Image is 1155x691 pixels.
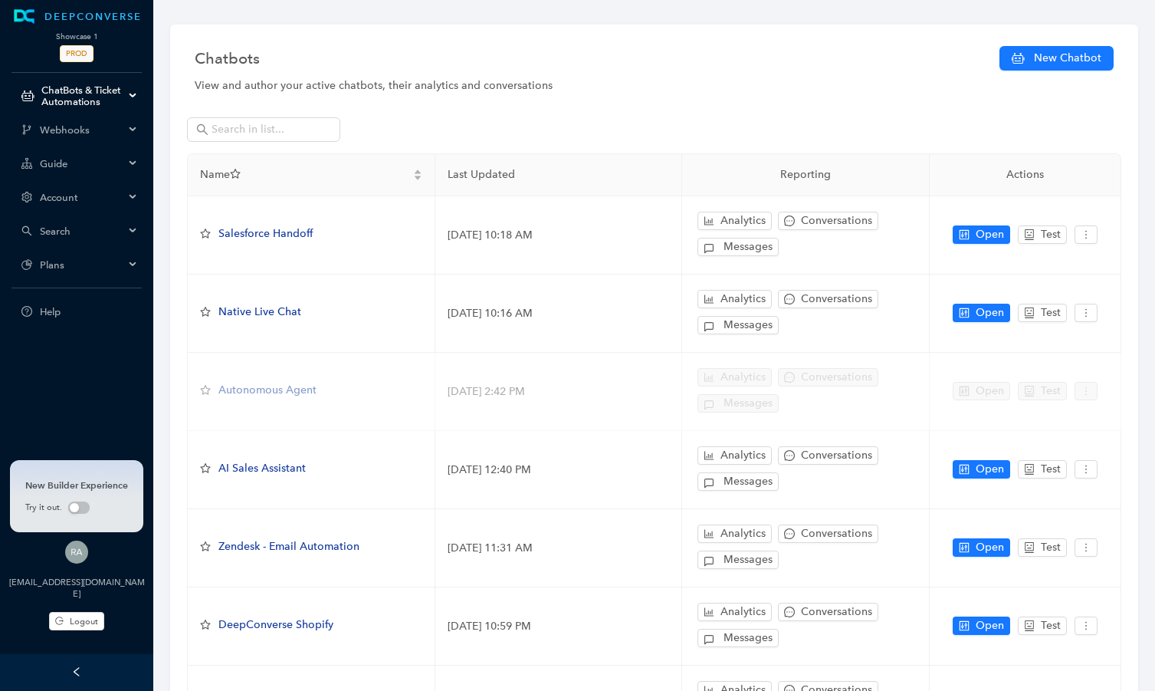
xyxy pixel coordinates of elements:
[70,615,98,628] span: Logout
[435,154,683,196] th: Last Updated
[200,620,211,630] span: star
[40,192,124,203] span: Account
[49,612,104,630] button: Logout
[1075,304,1098,322] button: more
[959,464,970,475] span: control
[60,45,94,62] span: PROD
[953,617,1010,635] button: controlOpen
[1018,617,1067,635] button: robotTest
[218,540,359,553] span: Zendesk - Email Automation
[930,154,1121,196] th: Actions
[959,229,970,240] span: control
[704,216,714,226] span: bar-chart
[1024,229,1035,240] span: robot
[1018,225,1067,244] button: robotTest
[976,461,1004,478] span: Open
[218,305,301,318] span: Native Live Chat
[720,447,766,464] span: Analytics
[1075,460,1098,479] button: more
[976,304,1004,321] span: Open
[25,479,128,492] div: New Builder Experience
[40,259,124,271] span: Plans
[720,212,766,229] span: Analytics
[697,238,779,256] button: Messages
[704,294,714,304] span: bar-chart
[1041,617,1061,634] span: Test
[697,525,772,543] button: bar-chartAnalytics
[1075,617,1098,635] button: more
[724,630,773,647] span: Messages
[778,525,878,543] button: messageConversations
[21,124,32,135] span: branches
[778,290,878,308] button: messageConversations
[724,473,773,490] span: Messages
[959,542,970,553] span: control
[784,528,795,539] span: message
[3,9,150,25] a: LogoDEEPCONVERSE
[976,617,1004,634] span: Open
[1081,229,1091,240] span: more
[976,226,1004,243] span: Open
[697,212,772,230] button: bar-chartAnalytics
[959,308,970,318] span: control
[801,291,872,308] span: Conversations
[720,604,766,620] span: Analytics
[200,307,211,318] span: star
[724,239,773,255] span: Messages
[1041,226,1061,243] span: Test
[21,306,32,317] span: question-circle
[435,509,683,587] td: [DATE] 11:31 AM
[953,225,1010,244] button: controlOpen
[697,551,779,569] button: Messages
[200,541,211,552] span: star
[195,46,260,71] span: Chatbots
[720,525,766,542] span: Analytics
[212,121,319,138] input: Search in list...
[435,275,683,353] td: [DATE] 10:16 AM
[801,212,872,229] span: Conversations
[953,304,1010,322] button: controlOpen
[41,84,124,107] span: ChatBots & Ticket Automations
[784,294,795,304] span: message
[40,158,124,169] span: Guide
[697,629,779,647] button: Messages
[230,169,241,179] span: star
[976,539,1004,556] span: Open
[1018,538,1067,557] button: robotTest
[1024,620,1035,631] span: robot
[784,216,795,226] span: message
[1024,308,1035,318] span: robot
[1018,460,1067,479] button: robotTest
[1024,464,1035,475] span: robot
[1081,464,1091,475] span: more
[778,446,878,465] button: messageConversations
[697,290,772,308] button: bar-chartAnalytics
[697,316,779,334] button: Messages
[200,463,211,474] span: star
[720,291,766,308] span: Analytics
[801,604,872,620] span: Conversations
[21,259,32,270] span: pie-chart
[1041,304,1061,321] span: Test
[801,447,872,464] span: Conversations
[704,607,714,617] span: bar-chart
[21,192,32,202] span: setting
[784,607,795,617] span: message
[21,225,32,236] span: search
[196,123,208,136] span: search
[959,620,970,631] span: control
[25,502,128,515] div: Try it out.
[40,124,124,136] span: Webhooks
[40,225,124,237] span: Search
[435,431,683,509] td: [DATE] 12:40 PM
[724,317,773,334] span: Messages
[65,541,88,564] img: dfd545da12e86d728f5f071b42cbfc5b
[435,587,683,666] td: [DATE] 10:59 PM
[784,450,795,461] span: message
[1041,539,1061,556] span: Test
[200,166,410,183] span: Name
[1034,50,1101,67] span: New Chatbot
[218,462,306,475] span: AI Sales Assistant
[724,551,773,568] span: Messages
[55,617,64,625] span: logout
